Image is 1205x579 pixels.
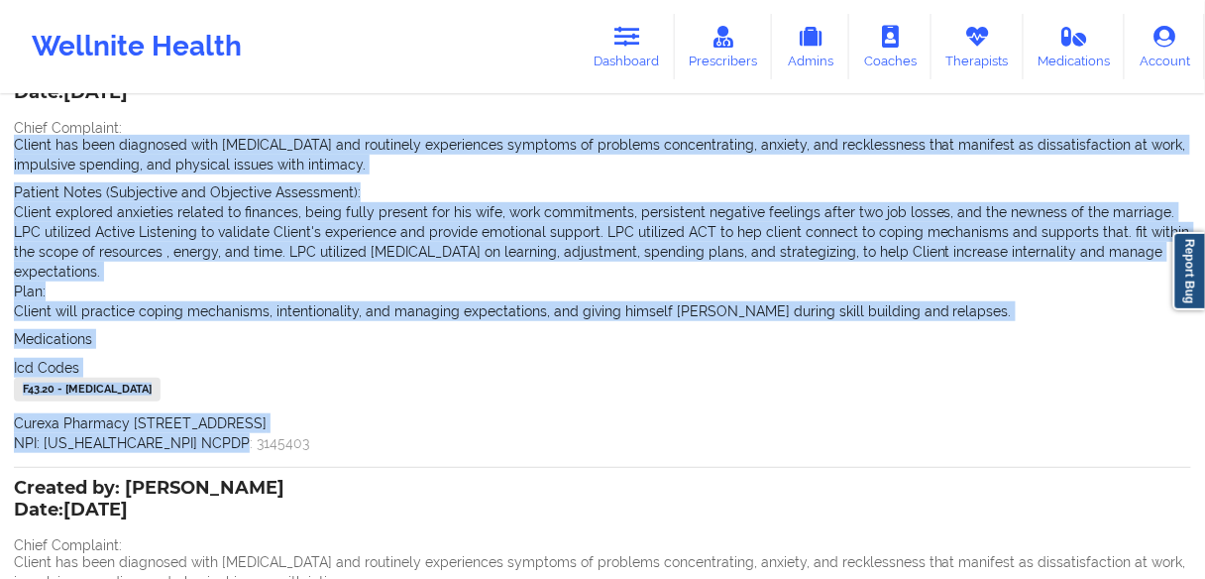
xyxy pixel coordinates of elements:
span: Chief Complaint: [14,537,122,553]
span: Icd Codes [14,360,79,376]
a: Coaches [849,14,931,79]
span: Chief Complaint: [14,120,122,136]
a: Prescribers [675,14,773,79]
a: Account [1125,14,1205,79]
a: Dashboard [580,14,675,79]
a: Medications [1024,14,1126,79]
a: Therapists [931,14,1024,79]
p: Client will practice coping mechanisms, intentionality, and managing expectations, and giving him... [14,301,1191,321]
p: Client explored anxieties related to finances, being fully present for his wife, work commitments... [14,202,1191,282]
span: Plan: [14,284,46,299]
p: Curexa Pharmacy [STREET_ADDRESS] NPI: [US_HEALTHCARE_NPI] NCPDP: 3145403 [14,413,1191,453]
div: F43.20 - [MEDICAL_DATA] [14,378,161,402]
span: Patient Notes (Subjective and Objective Assessment): [14,184,361,200]
p: Client has been diagnosed with [MEDICAL_DATA] and routinely experiences symptoms of problems conc... [14,135,1191,174]
span: Medications [14,331,92,347]
a: Admins [772,14,849,79]
p: Date: [DATE] [14,498,284,523]
a: Report Bug [1173,232,1205,310]
div: Created by: [PERSON_NAME] [14,478,284,523]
